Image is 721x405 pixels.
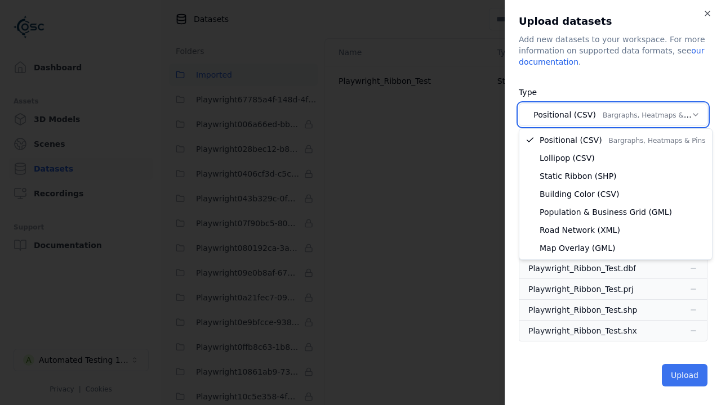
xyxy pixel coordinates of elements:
[540,170,617,182] span: Static Ribbon (SHP)
[540,224,620,236] span: Road Network (XML)
[540,242,616,254] span: Map Overlay (GML)
[540,152,595,164] span: Lollipop (CSV)
[540,134,705,146] span: Positional (CSV)
[609,137,706,145] span: Bargraphs, Heatmaps & Pins
[540,188,619,200] span: Building Color (CSV)
[540,206,672,218] span: Population & Business Grid (GML)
